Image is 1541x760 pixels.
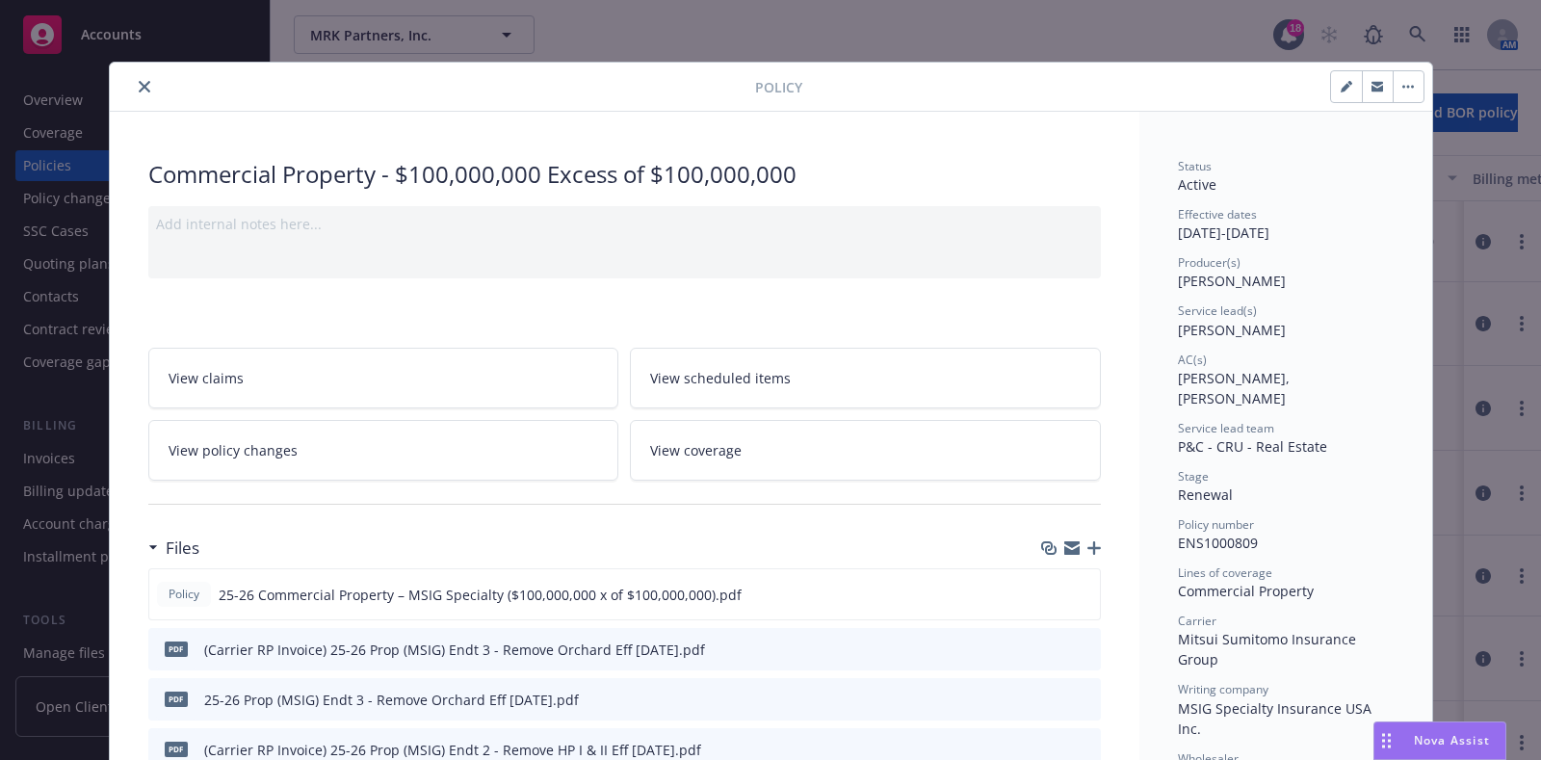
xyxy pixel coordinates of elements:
[165,692,188,706] span: pdf
[165,642,188,656] span: pdf
[1178,516,1254,533] span: Policy number
[650,368,791,388] span: View scheduled items
[148,348,619,408] a: View claims
[1178,206,1257,223] span: Effective dates
[630,348,1101,408] a: View scheduled items
[169,368,244,388] span: View claims
[148,536,199,561] div: Files
[1178,321,1286,339] span: [PERSON_NAME]
[1178,564,1272,581] span: Lines of coverage
[1374,722,1398,759] div: Drag to move
[1178,420,1274,436] span: Service lead team
[204,690,579,710] div: 25-26 Prop (MSIG) Endt 3 - Remove Orchard Eff [DATE].pdf
[1178,254,1241,271] span: Producer(s)
[1178,613,1216,629] span: Carrier
[1178,272,1286,290] span: [PERSON_NAME]
[1178,302,1257,319] span: Service lead(s)
[1045,740,1060,760] button: download file
[755,77,802,97] span: Policy
[1178,369,1293,407] span: [PERSON_NAME], [PERSON_NAME]
[148,420,619,481] a: View policy changes
[1178,468,1209,485] span: Stage
[1178,206,1394,243] div: [DATE] - [DATE]
[1044,585,1059,605] button: download file
[204,740,701,760] div: (Carrier RP Invoice) 25-26 Prop (MSIG) Endt 2 - Remove HP I & II Eff [DATE].pdf
[165,586,203,603] span: Policy
[165,742,188,756] span: pdf
[1076,740,1093,760] button: preview file
[169,440,298,460] span: View policy changes
[1178,175,1216,194] span: Active
[1076,690,1093,710] button: preview file
[1045,640,1060,660] button: download file
[1178,437,1327,456] span: P&C - CRU - Real Estate
[219,585,742,605] span: 25-26 Commercial Property – MSIG Specialty ($100,000,000 x of $100,000,000).pdf
[1373,721,1506,760] button: Nova Assist
[1178,681,1268,697] span: Writing company
[1045,690,1060,710] button: download file
[1178,352,1207,368] span: AC(s)
[1178,582,1314,600] span: Commercial Property
[1178,485,1233,504] span: Renewal
[1414,732,1490,748] span: Nova Assist
[166,536,199,561] h3: Files
[650,440,742,460] span: View coverage
[156,214,1093,234] div: Add internal notes here...
[630,420,1101,481] a: View coverage
[1076,640,1093,660] button: preview file
[204,640,705,660] div: (Carrier RP Invoice) 25-26 Prop (MSIG) Endt 3 - Remove Orchard Eff [DATE].pdf
[1178,534,1258,552] span: ENS1000809
[1075,585,1092,605] button: preview file
[1178,158,1212,174] span: Status
[1178,630,1360,668] span: Mitsui Sumitomo Insurance Group
[1178,699,1375,738] span: MSIG Specialty Insurance USA Inc.
[133,75,156,98] button: close
[148,158,1101,191] div: Commercial Property - $100,000,000 Excess of $100,000,000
